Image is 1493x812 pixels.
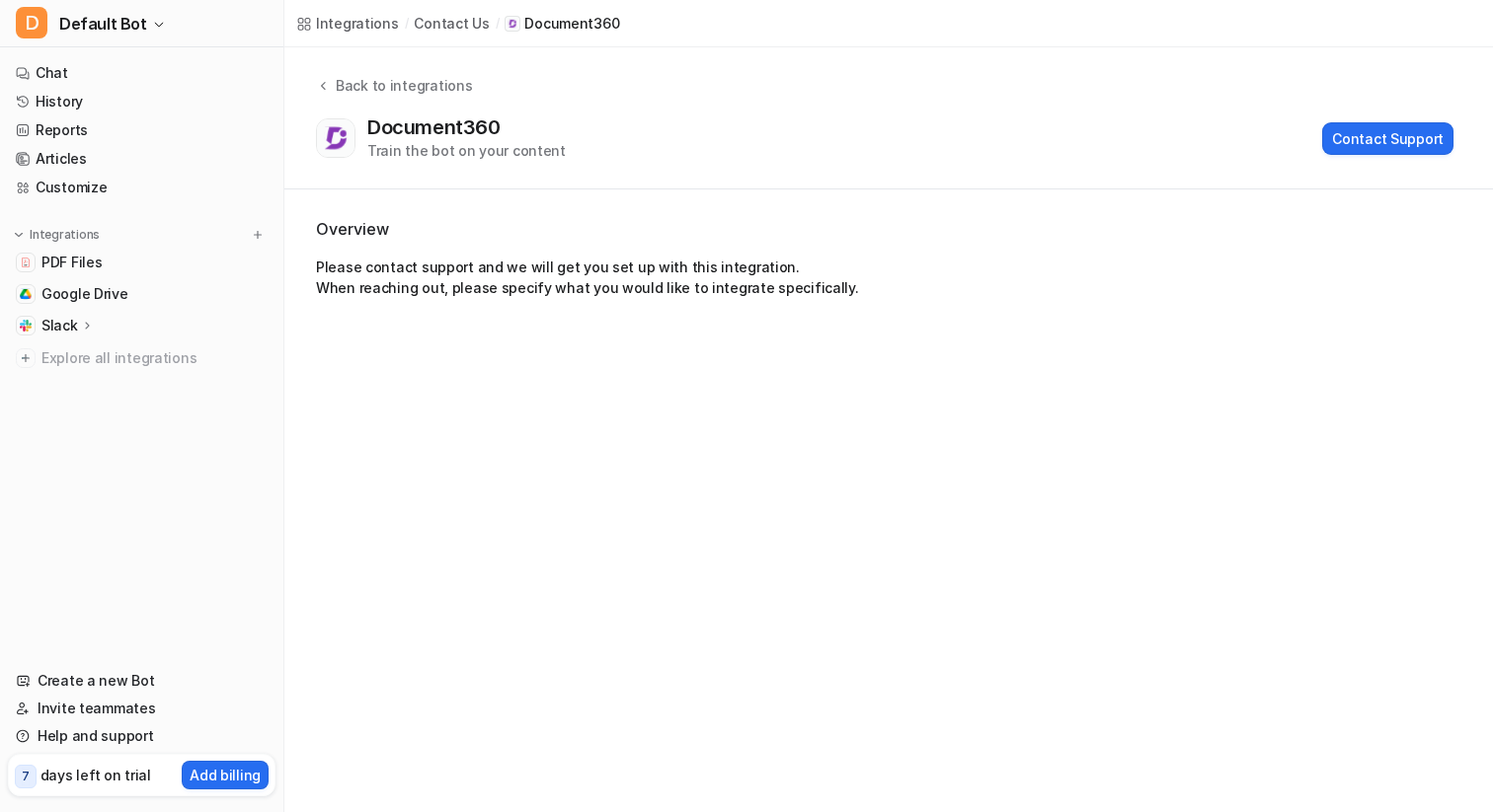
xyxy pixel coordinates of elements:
[16,7,47,38] span: D
[316,217,1461,241] h2: Overview
[41,342,268,374] span: Explore all integrations
[316,13,399,34] div: Integrations
[41,316,78,335] p: Slack
[524,14,619,34] p: Document360
[40,765,151,785] p: days left on trial
[508,19,517,29] img: Document360 icon
[367,140,566,161] div: Train the bot on your content
[496,15,500,33] span: /
[41,253,102,272] span: PDF Files
[20,288,32,300] img: Google Drive
[8,59,275,87] a: Chat
[8,695,275,722] a: Invite teammates
[16,348,36,368] img: explore all integrations
[8,88,275,115] a: History
[8,722,275,750] a: Help and support
[20,320,32,332] img: Slack
[30,227,100,243] p: Integrations
[8,174,275,201] a: Customize
[8,344,275,372] a: Explore all integrations
[190,765,261,785] p: Add billing
[367,115,509,139] div: Document360
[316,257,1461,298] p: Please contact support and we will get you set up with this integration. When reaching out, pleas...
[12,228,26,242] img: expand menu
[505,14,619,34] a: Document360 iconDocument360
[330,75,472,96] div: Back to integrations
[8,116,275,144] a: Reports
[59,10,147,37] span: Default Bot
[296,13,399,34] a: Integrations
[8,225,106,245] button: Integrations
[251,228,265,242] img: menu_add.svg
[8,145,275,173] a: Articles
[1322,122,1454,155] button: Contact Support
[8,667,275,695] a: Create a new Bot
[41,284,128,304] span: Google Drive
[316,75,472,115] button: Back to integrations
[8,280,275,308] a: Google DriveGoogle Drive
[405,15,409,33] span: /
[20,257,32,268] img: PDF Files
[8,249,275,276] a: PDF FilesPDF Files
[414,13,489,34] a: contact us
[322,124,350,152] img: Document360
[22,768,30,785] p: 7
[182,761,269,789] button: Add billing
